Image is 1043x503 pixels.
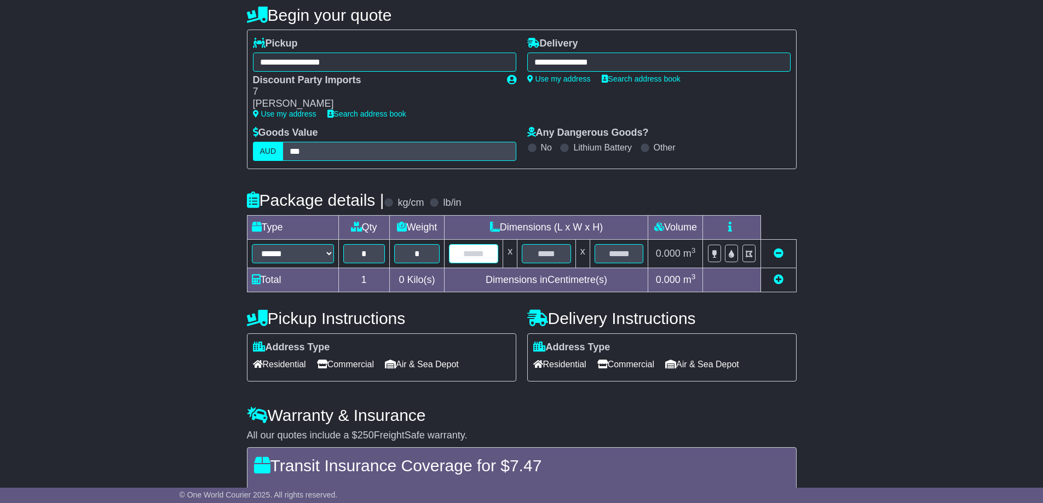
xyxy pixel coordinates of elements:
[597,356,654,373] span: Commercial
[573,142,632,153] label: Lithium Battery
[253,38,298,50] label: Pickup
[656,274,681,285] span: 0.000
[445,215,648,239] td: Dimensions (L x W x H)
[253,98,496,110] div: [PERSON_NAME]
[253,127,318,139] label: Goods Value
[503,239,517,268] td: x
[399,274,404,285] span: 0
[683,274,696,285] span: m
[389,268,445,292] td: Kilo(s)
[385,356,459,373] span: Air & Sea Depot
[527,309,797,327] h4: Delivery Instructions
[253,109,316,118] a: Use my address
[247,268,338,292] td: Total
[602,74,681,83] a: Search address book
[443,197,461,209] label: lb/in
[253,142,284,161] label: AUD
[774,248,783,259] a: Remove this item
[445,268,648,292] td: Dimensions in Centimetre(s)
[247,191,384,209] h4: Package details |
[648,215,703,239] td: Volume
[327,109,406,118] a: Search address book
[692,246,696,255] sup: 3
[665,356,739,373] span: Air & Sea Depot
[247,309,516,327] h4: Pickup Instructions
[774,274,783,285] a: Add new item
[247,6,797,24] h4: Begin your quote
[247,406,797,424] h4: Warranty & Insurance
[247,215,338,239] td: Type
[527,38,578,50] label: Delivery
[389,215,445,239] td: Weight
[510,456,541,475] span: 7.47
[683,248,696,259] span: m
[527,127,649,139] label: Any Dangerous Goods?
[397,197,424,209] label: kg/cm
[180,490,338,499] span: © One World Courier 2025. All rights reserved.
[656,248,681,259] span: 0.000
[253,74,496,86] div: Discount Party Imports
[575,239,590,268] td: x
[654,142,676,153] label: Other
[253,86,496,98] div: 7
[358,430,374,441] span: 250
[692,273,696,281] sup: 3
[317,356,374,373] span: Commercial
[533,342,610,354] label: Address Type
[253,356,306,373] span: Residential
[338,215,389,239] td: Qty
[541,142,552,153] label: No
[338,268,389,292] td: 1
[253,342,330,354] label: Address Type
[247,430,797,442] div: All our quotes include a $ FreightSafe warranty.
[254,456,790,475] h4: Transit Insurance Coverage for $
[527,74,591,83] a: Use my address
[533,356,586,373] span: Residential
